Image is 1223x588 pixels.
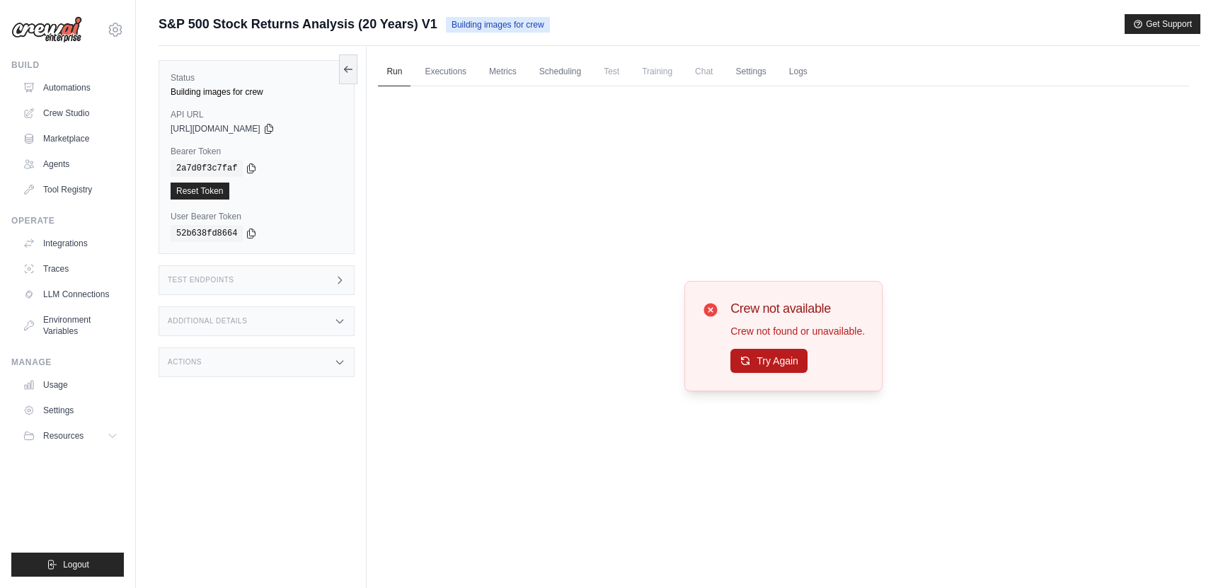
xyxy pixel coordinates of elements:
[730,324,865,338] p: Crew not found or unavailable.
[171,160,243,177] code: 2a7d0f3c7faf
[378,57,410,87] a: Run
[17,76,124,99] a: Automations
[595,57,628,86] span: Test
[730,349,808,373] button: Try Again
[17,283,124,306] a: LLM Connections
[727,57,774,87] a: Settings
[43,430,84,442] span: Resources
[416,57,475,87] a: Executions
[17,425,124,447] button: Resources
[17,178,124,201] a: Tool Registry
[171,183,229,200] a: Reset Token
[446,17,550,33] span: Building images for crew
[17,127,124,150] a: Marketplace
[171,86,343,98] div: Building images for crew
[481,57,525,87] a: Metrics
[781,57,816,87] a: Logs
[11,553,124,577] button: Logout
[171,225,243,242] code: 52b638fd8664
[17,309,124,342] a: Environment Variables
[730,299,865,318] h3: Crew not available
[17,232,124,255] a: Integrations
[63,559,89,570] span: Logout
[159,14,437,34] span: S&P 500 Stock Returns Analysis (20 Years) V1
[171,109,343,120] label: API URL
[171,146,343,157] label: Bearer Token
[168,358,202,367] h3: Actions
[171,72,343,83] label: Status
[687,57,721,86] span: Chat is not available until the deployment is complete
[17,102,124,125] a: Crew Studio
[11,16,82,43] img: Logo
[171,211,343,222] label: User Bearer Token
[633,57,681,86] span: Training is not available until the deployment is complete
[168,317,247,325] h3: Additional Details
[11,59,124,71] div: Build
[168,276,234,284] h3: Test Endpoints
[1125,14,1200,34] button: Get Support
[17,258,124,280] a: Traces
[171,123,260,134] span: [URL][DOMAIN_NAME]
[17,153,124,175] a: Agents
[17,374,124,396] a: Usage
[17,399,124,422] a: Settings
[531,57,590,87] a: Scheduling
[11,215,124,226] div: Operate
[11,357,124,368] div: Manage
